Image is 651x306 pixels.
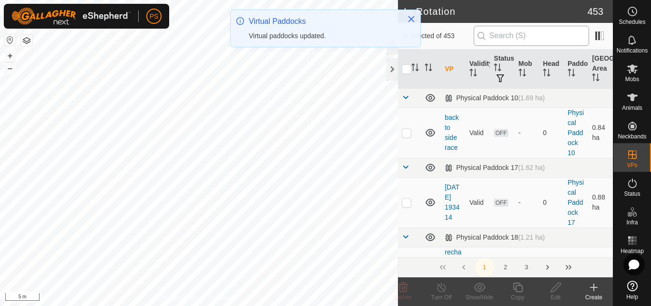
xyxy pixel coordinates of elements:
[588,107,613,158] td: 0.84 ha
[539,50,564,89] th: Head
[568,109,584,157] a: Physical Paddock 10
[515,50,539,89] th: Mob
[588,177,613,228] td: 0.88 ha
[568,70,575,78] p-sorticon: Activate to sort
[617,48,648,53] span: Notifications
[622,105,642,111] span: Animals
[626,220,638,225] span: Infra
[618,134,646,139] span: Neckbands
[208,294,236,302] a: Contact Us
[588,4,603,19] span: 453
[568,179,584,226] a: Physical Paddock 17
[445,233,545,242] div: Physical Paddock 18
[564,50,589,89] th: Paddock
[4,34,16,46] button: Reset Map
[445,183,459,221] a: [DATE] 193414
[466,107,490,158] td: Valid
[445,94,545,102] div: Physical Paddock 10
[466,50,490,89] th: Validity
[496,258,515,277] button: 2
[395,294,412,301] span: Delete
[619,19,645,25] span: Schedules
[625,76,639,82] span: Mobs
[249,31,397,41] div: Virtual paddocks updated.
[519,198,536,208] div: -
[627,162,637,168] span: VPs
[519,70,526,78] p-sorticon: Activate to sort
[494,129,508,137] span: OFF
[249,16,397,27] div: Virtual Paddocks
[490,50,515,89] th: Status
[21,35,32,46] button: Map Layers
[518,233,545,241] span: (1.21 ha)
[460,293,498,302] div: Show/Hide
[4,50,16,62] button: +
[498,293,537,302] div: Copy
[11,8,131,25] img: Gallagher Logo
[494,199,508,207] span: OFF
[539,107,564,158] td: 0
[538,258,557,277] button: Next Page
[613,277,651,304] a: Help
[592,75,600,83] p-sorticon: Activate to sort
[575,293,613,302] div: Create
[425,65,432,73] p-sorticon: Activate to sort
[445,114,459,151] a: back to side race
[405,12,418,26] button: Close
[626,294,638,300] span: Help
[519,128,536,138] div: -
[475,258,494,277] button: 1
[588,50,613,89] th: [GEOGRAPHIC_DATA] Area
[537,293,575,302] div: Edit
[517,258,536,277] button: 3
[404,6,587,17] h2: In Rotation
[539,177,564,228] td: 0
[4,63,16,74] button: –
[466,177,490,228] td: Valid
[162,294,197,302] a: Privacy Policy
[518,164,545,171] span: (1.62 ha)
[518,94,545,102] span: (1.69 ha)
[559,258,578,277] button: Last Page
[422,293,460,302] div: Turn Off
[445,164,545,172] div: Physical Paddock 17
[624,191,640,197] span: Status
[150,11,159,21] span: PS
[543,70,550,78] p-sorticon: Activate to sort
[620,248,644,254] span: Heatmap
[411,65,419,73] p-sorticon: Activate to sort
[404,31,473,41] span: 0 selected of 453
[469,70,477,78] p-sorticon: Activate to sort
[441,50,466,89] th: VP
[474,26,589,46] input: Search (S)
[494,65,501,73] p-sorticon: Activate to sort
